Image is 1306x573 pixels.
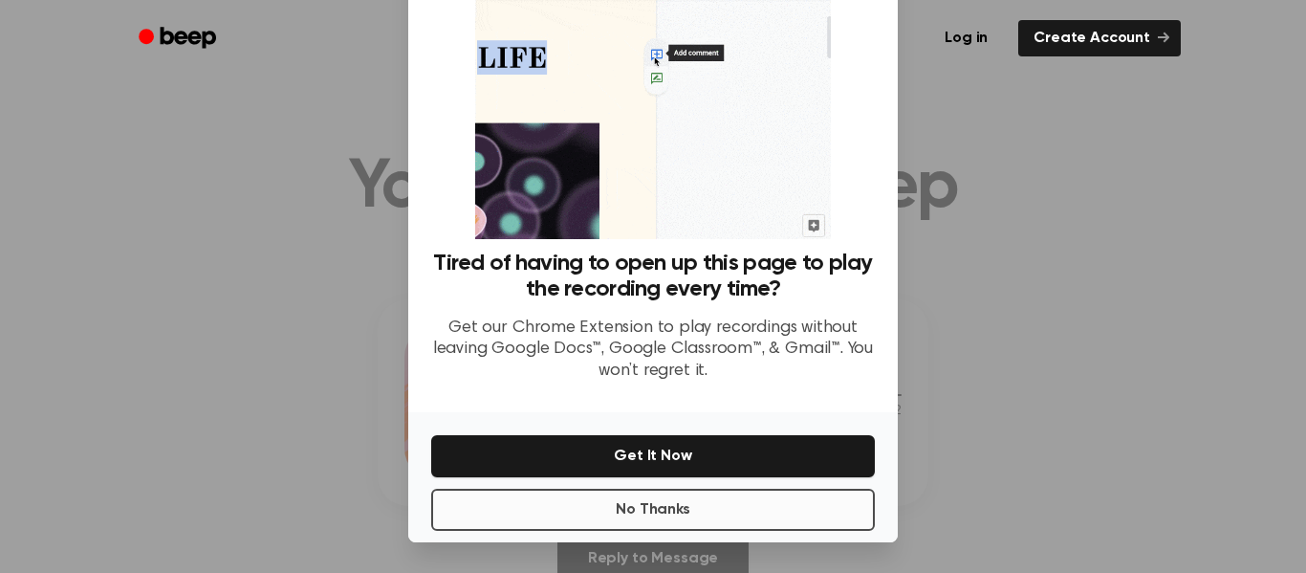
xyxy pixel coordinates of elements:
[431,251,875,302] h3: Tired of having to open up this page to play the recording every time?
[431,435,875,477] button: Get It Now
[431,489,875,531] button: No Thanks
[1018,20,1181,56] a: Create Account
[125,20,233,57] a: Beep
[925,16,1007,60] a: Log in
[431,318,875,383] p: Get our Chrome Extension to play recordings without leaving Google Docs™, Google Classroom™, & Gm...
